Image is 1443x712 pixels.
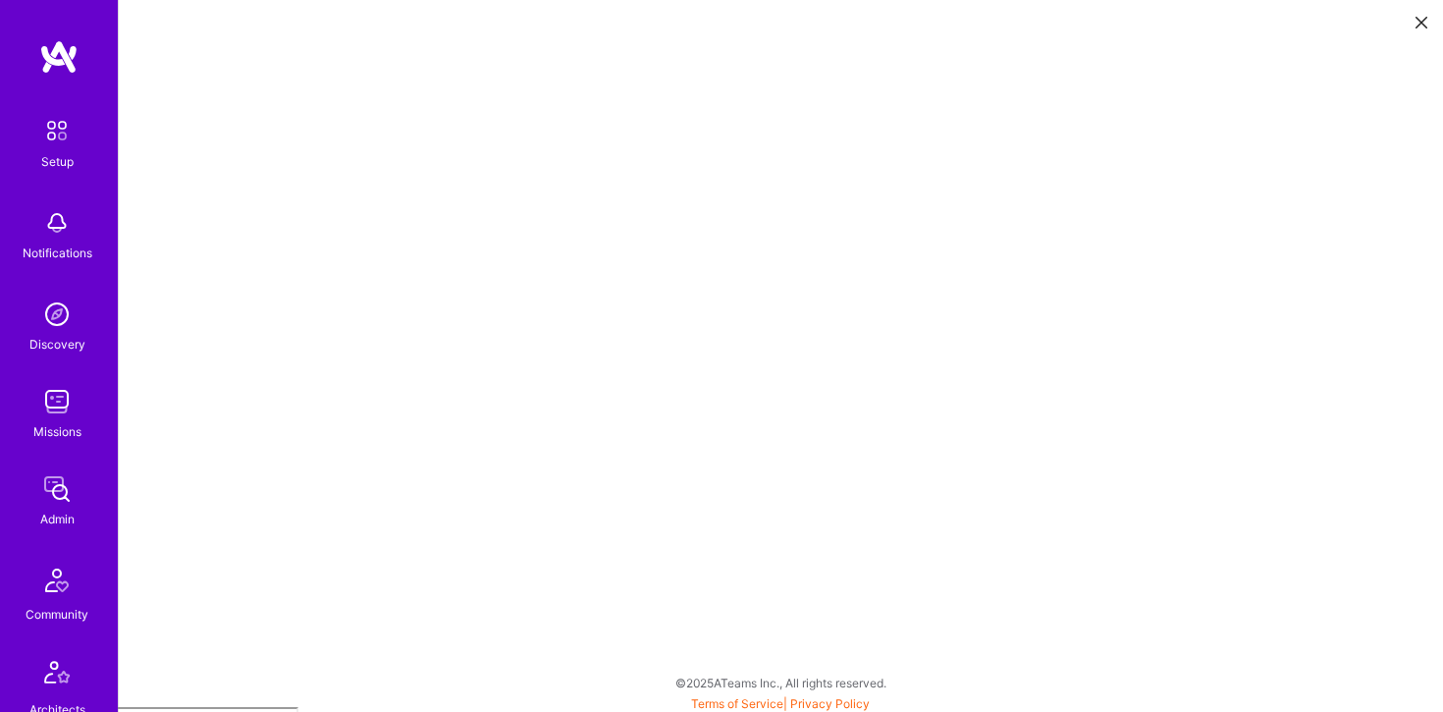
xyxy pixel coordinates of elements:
div: Discovery [29,334,85,355]
div: Missions [33,421,81,442]
img: bell [37,203,77,243]
i: icon Close [1416,17,1427,28]
img: setup [36,110,78,151]
div: Community [26,604,88,625]
img: teamwork [37,382,77,421]
img: discovery [37,295,77,334]
img: logo [39,39,79,75]
div: Setup [41,151,74,172]
div: Admin [40,509,75,529]
img: Community [33,557,80,604]
div: Notifications [23,243,92,263]
img: admin teamwork [37,469,77,509]
img: Architects [33,652,80,699]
